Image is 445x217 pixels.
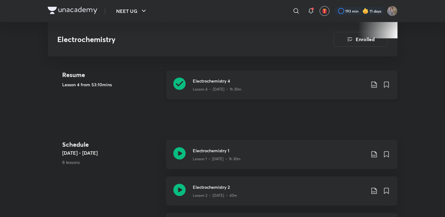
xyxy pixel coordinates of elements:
button: avatar [320,6,330,16]
h3: Electrochemistry 1 [193,147,366,154]
img: avatar [322,8,327,14]
a: Electrochemistry 1Lesson 1 • [DATE] • 1h 30m [166,140,398,176]
a: Electrochemistry 4Lesson 4 • [DATE] • 1h 30m [166,70,398,107]
h3: Electrochemistry 2 [193,184,366,190]
a: Electrochemistry 2Lesson 2 • [DATE] • 40m [166,176,398,213]
h3: Electrochemistry [58,35,299,44]
p: 8 lessons [63,159,161,165]
h5: [DATE] - [DATE] [63,149,161,157]
img: shubhanshu yadav [387,6,398,16]
h3: Electrochemistry 4 [193,78,366,84]
p: Lesson 2 • [DATE] • 40m [193,193,237,198]
img: streak [362,8,369,14]
p: Lesson 1 • [DATE] • 1h 30m [193,156,241,162]
h4: Schedule [63,140,161,149]
h5: Lesson 4 from 53:10mins [63,81,161,88]
a: Company Logo [48,7,97,16]
img: Company Logo [48,7,97,14]
p: Lesson 4 • [DATE] • 1h 30m [193,87,242,92]
button: NEET UG [113,5,151,17]
h4: Resume [63,70,161,79]
button: Enrolled [334,32,388,47]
